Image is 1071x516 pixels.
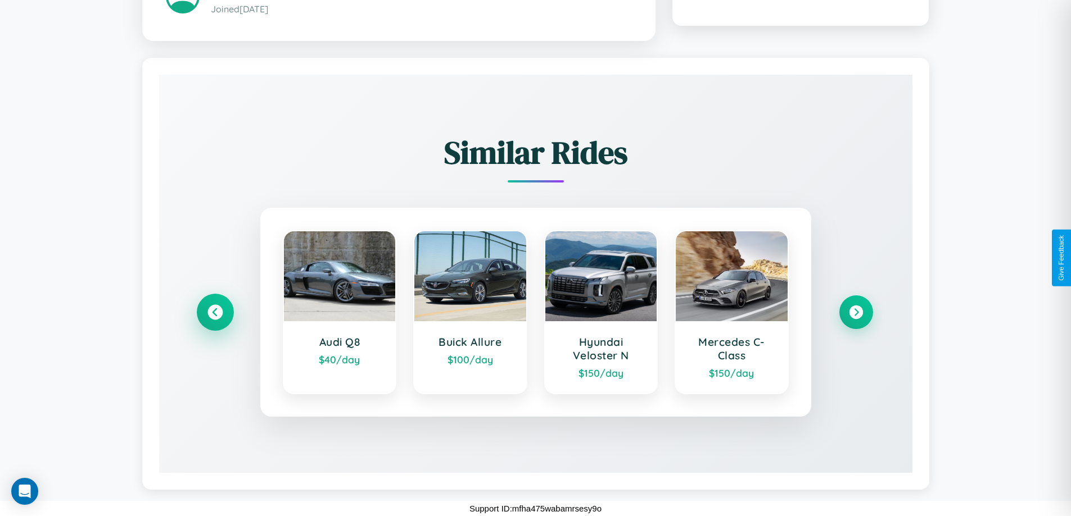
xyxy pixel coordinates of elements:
a: Buick Allure$100/day [413,230,527,394]
div: Open Intercom Messenger [11,478,38,505]
p: Joined [DATE] [211,1,632,17]
div: Give Feedback [1058,235,1065,281]
div: $ 150 /day [557,367,646,379]
div: $ 150 /day [687,367,776,379]
p: Support ID: mfha475wabamrsesy9o [469,501,602,516]
h3: Buick Allure [426,335,515,349]
h2: Similar Rides [198,131,873,174]
h3: Audi Q8 [295,335,385,349]
a: Hyundai Veloster N$150/day [544,230,658,394]
a: Audi Q8$40/day [283,230,397,394]
a: Mercedes C-Class$150/day [675,230,789,394]
h3: Mercedes C-Class [687,335,776,362]
div: $ 40 /day [295,353,385,366]
h3: Hyundai Veloster N [557,335,646,362]
div: $ 100 /day [426,353,515,366]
